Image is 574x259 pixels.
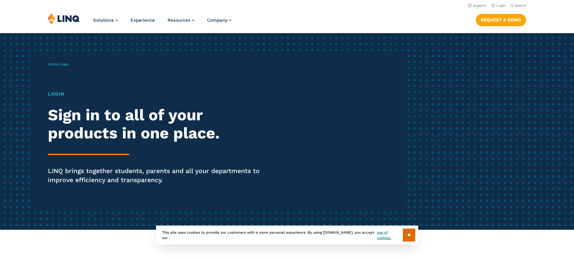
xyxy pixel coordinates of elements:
[130,17,155,23] a: Experience
[168,17,194,23] a: Resources
[93,17,114,23] span: Solutions
[207,17,231,23] a: Company
[48,90,269,98] h1: Login
[156,226,418,245] div: This site uses cookies to provide our customers with a more personal experience. By using [DOMAIN...
[491,4,506,8] a: Login
[48,106,269,142] h2: Sign in to all of your products in one place.
[377,230,403,241] a: use of cookies.
[476,14,526,26] a: Request a Demo
[207,17,227,23] span: Company
[48,166,269,185] p: LINQ brings together students, parents and all your departments to improve efficiency and transpa...
[93,13,231,33] nav: Primary Navigation
[48,13,80,24] img: LINQ | K‑12 Software
[515,4,526,8] span: Search
[510,3,526,8] button: Open Search Bar
[93,17,118,23] a: Solutions
[60,62,69,66] span: Login
[476,13,526,26] nav: Button Navigation
[168,17,190,23] span: Resources
[48,62,58,66] a: Home
[468,4,487,8] a: Support
[48,62,69,66] span: /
